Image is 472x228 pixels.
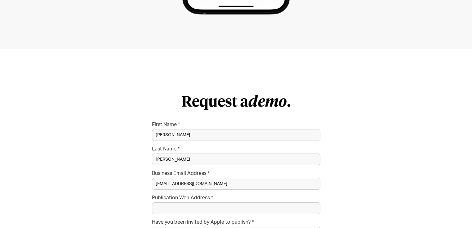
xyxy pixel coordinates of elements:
label: Business Email Address * [152,170,320,176]
em: demo [248,95,287,110]
label: Last Name * [152,146,320,152]
strong: Request a . [181,95,291,110]
label: First Name * [152,121,320,128]
label: Have you been invited by Apple to publish? * [152,219,320,225]
label: Publication Web Address * [152,195,320,201]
